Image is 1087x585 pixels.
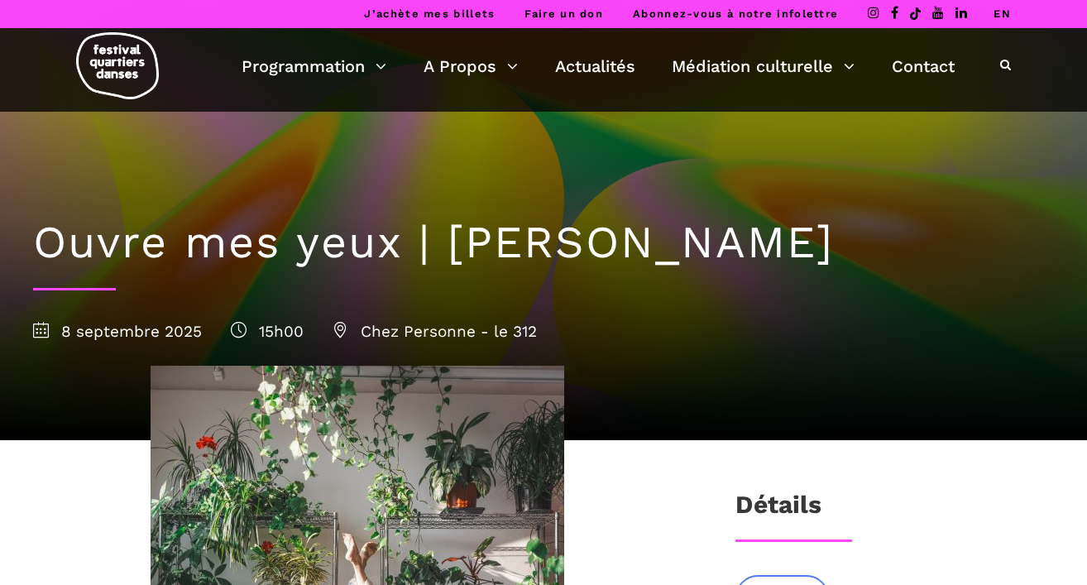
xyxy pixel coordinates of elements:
[33,322,202,341] span: 8 septembre 2025
[424,52,518,80] a: A Propos
[994,7,1011,20] a: EN
[333,322,537,341] span: Chez Personne - le 312
[672,52,855,80] a: Médiation culturelle
[735,490,821,531] h3: Détails
[231,322,304,341] span: 15h00
[364,7,495,20] a: J’achète mes billets
[33,216,1054,270] h1: Ouvre mes yeux | [PERSON_NAME]
[242,52,386,80] a: Programmation
[892,52,955,80] a: Contact
[555,52,635,80] a: Actualités
[524,7,603,20] a: Faire un don
[76,32,159,99] img: logo-fqd-med
[633,7,838,20] a: Abonnez-vous à notre infolettre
